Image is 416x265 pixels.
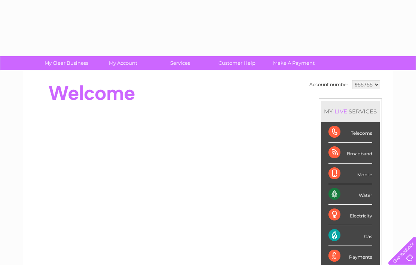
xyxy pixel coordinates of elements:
div: Water [328,184,372,205]
div: LIVE [333,108,349,115]
a: Services [149,56,211,70]
a: Customer Help [206,56,268,70]
div: Broadband [328,143,372,163]
a: Make A Payment [263,56,325,70]
a: My Account [92,56,154,70]
td: Account number [308,78,350,91]
div: Mobile [328,164,372,184]
a: My Clear Business [36,56,97,70]
div: MY SERVICES [321,101,380,122]
div: Electricity [328,205,372,225]
div: Gas [328,225,372,246]
div: Telecoms [328,122,372,143]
